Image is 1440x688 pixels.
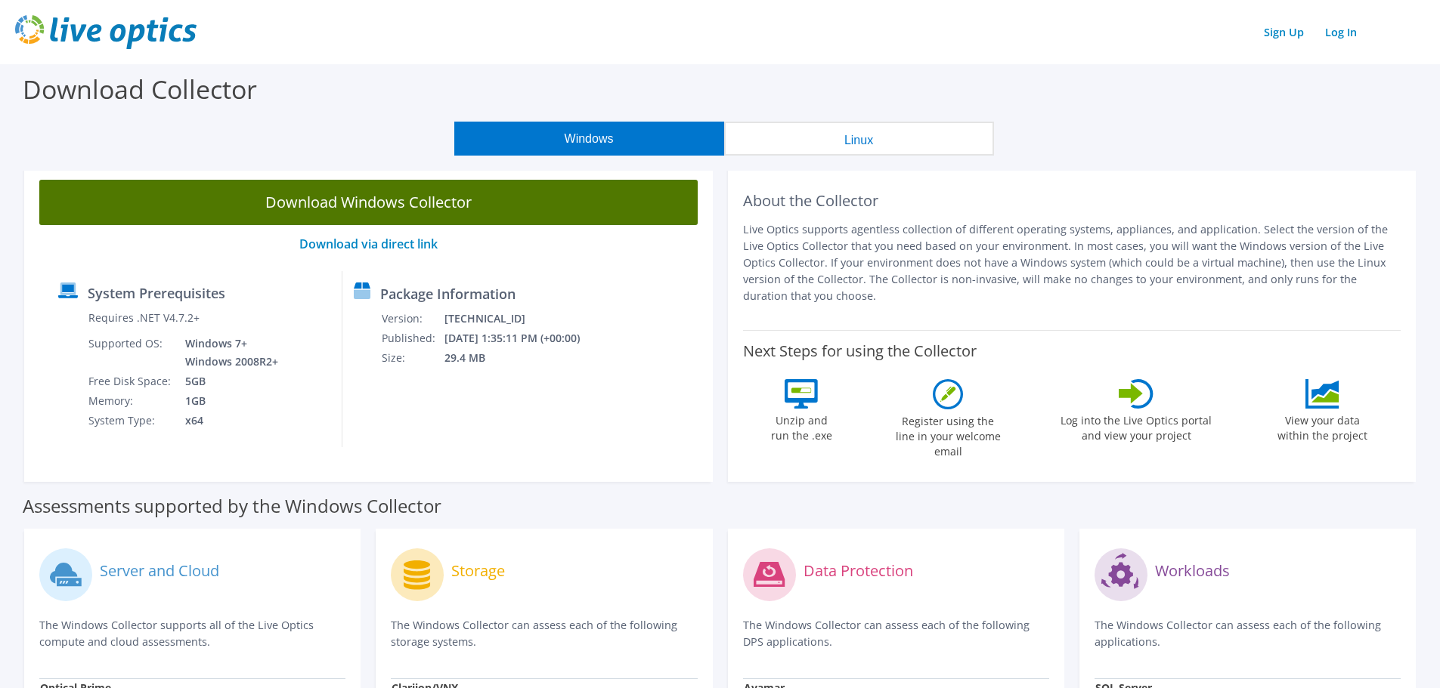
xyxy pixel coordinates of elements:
[100,563,219,578] label: Server and Cloud
[23,72,257,106] label: Download Collector
[381,329,444,348] td: Published:
[1060,409,1212,443] label: Log into the Live Optics portal and view your project
[444,329,600,348] td: [DATE] 1:35:11 PM (+00:00)
[451,563,505,578] label: Storage
[381,348,444,368] td: Size:
[23,498,441,514] label: Assessments supported by the Windows Collector
[174,411,281,430] td: x64
[88,372,174,391] td: Free Disk Space:
[174,372,281,391] td: 5GB
[1268,409,1377,443] label: View your data within the project
[1155,563,1230,578] label: Workloads
[724,122,994,156] button: Linux
[88,391,174,411] td: Memory:
[381,309,444,329] td: Version:
[1095,617,1401,650] p: The Windows Collector can assess each of the following applications.
[1318,21,1364,43] a: Log In
[804,563,913,578] label: Data Protection
[743,192,1401,210] h2: About the Collector
[88,310,200,325] label: Requires .NET V4.7.2+
[174,334,281,372] td: Windows 7+ Windows 2008R2+
[766,409,836,443] label: Unzip and run the .exe
[88,411,174,430] td: System Type:
[743,617,1049,650] p: The Windows Collector can assess each of the following DPS applications.
[39,617,345,650] p: The Windows Collector supports all of the Live Optics compute and cloud assessments.
[299,236,438,252] a: Download via direct link
[174,391,281,411] td: 1GB
[743,342,977,360] label: Next Steps for using the Collector
[454,122,724,156] button: Windows
[391,617,697,650] p: The Windows Collector can assess each of the following storage systems.
[743,221,1401,304] p: Live Optics supports agentless collection of different operating systems, appliances, and applica...
[444,348,600,368] td: 29.4 MB
[88,285,225,301] label: System Prerequisites
[88,334,174,372] td: Supported OS:
[1256,21,1311,43] a: Sign Up
[39,180,698,225] a: Download Windows Collector
[380,286,516,301] label: Package Information
[891,409,1005,459] label: Register using the line in your welcome email
[15,15,197,49] img: live_optics_svg.svg
[444,309,600,329] td: [TECHNICAL_ID]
